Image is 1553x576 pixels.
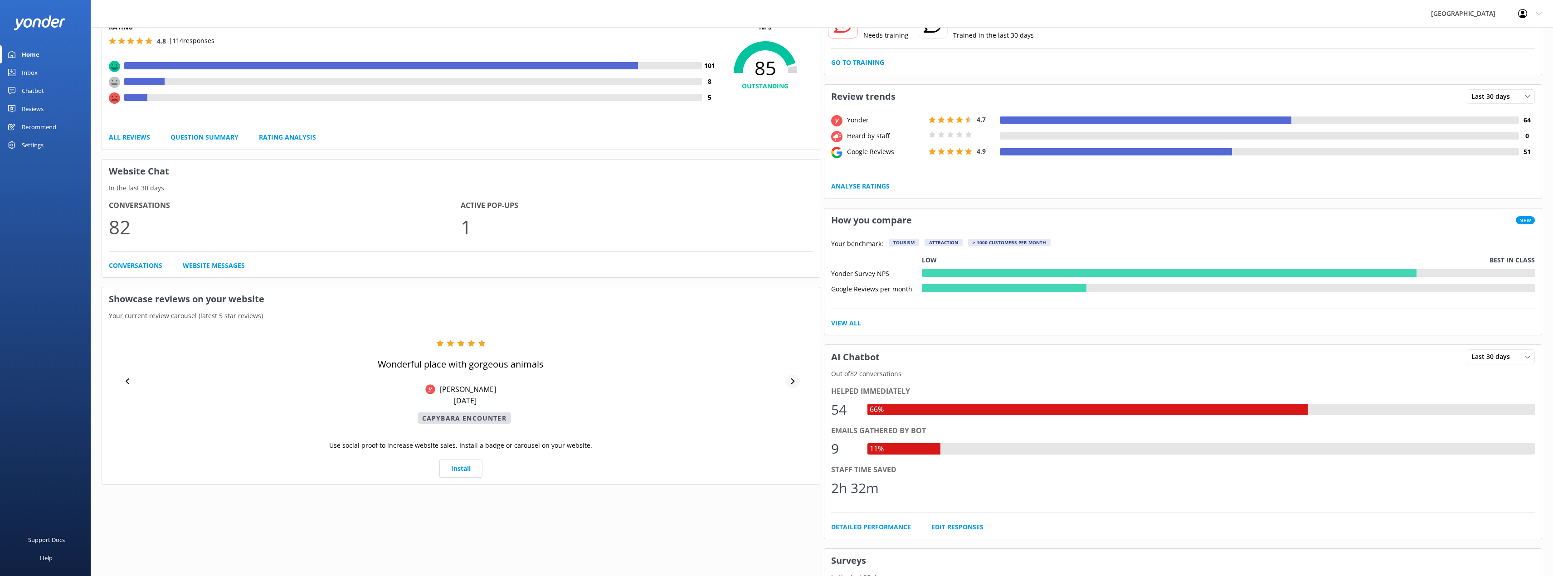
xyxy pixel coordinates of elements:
[418,412,511,424] p: Capybara Encounter
[1519,115,1535,125] h4: 64
[109,200,461,212] h4: Conversations
[435,384,496,394] p: [PERSON_NAME]
[831,284,922,292] div: Google Reviews per month
[824,345,886,369] h3: AI Chatbot
[831,522,911,532] a: Detailed Performance
[867,404,886,416] div: 66%
[170,132,239,142] a: Question Summary
[824,208,919,232] h3: How you compare
[461,200,813,212] h4: Active Pop-ups
[824,85,902,108] h3: Review trends
[824,369,1542,379] p: Out of 82 conversations
[22,45,39,63] div: Home
[863,30,909,40] p: Needs training
[977,147,986,155] span: 4.9
[1471,352,1515,362] span: Last 30 days
[378,358,544,371] p: Wonderful place with gorgeous animals
[702,77,718,87] h4: 8
[102,183,820,193] p: In the last 30 days
[824,549,1542,572] h3: Surveys
[22,136,44,154] div: Settings
[109,132,150,142] a: All Reviews
[183,261,245,271] a: Website Messages
[831,438,858,460] div: 9
[157,37,166,45] span: 4.8
[718,81,813,91] h4: OUTSTANDING
[169,36,214,46] p: | 114 responses
[922,255,937,265] p: Low
[831,386,1535,397] div: Helped immediately
[867,443,886,455] div: 11%
[439,460,482,478] a: Install
[40,549,53,567] div: Help
[845,115,926,125] div: Yonder
[425,384,435,394] img: Yonder
[259,132,316,142] a: Rating Analysis
[702,92,718,102] h4: 5
[22,63,38,82] div: Inbox
[461,212,813,242] p: 1
[845,147,926,157] div: Google Reviews
[931,522,983,532] a: Edit Responses
[831,181,890,191] a: Analyse Ratings
[109,261,162,271] a: Conversations
[1519,131,1535,141] h4: 0
[953,30,1034,40] p: Trained in the last 30 days
[454,396,477,406] p: [DATE]
[977,115,986,124] span: 4.7
[831,477,879,499] div: 2h 32m
[925,239,963,246] div: Attraction
[845,131,926,141] div: Heard by staff
[831,464,1535,476] div: Staff time saved
[102,287,820,311] h3: Showcase reviews on your website
[1490,255,1535,265] p: Best in class
[329,440,592,450] p: Use social proof to increase website sales. Install a badge or carousel on your website.
[831,58,884,68] a: Go to Training
[831,269,922,277] div: Yonder Survey NPS
[1471,92,1515,102] span: Last 30 days
[1519,147,1535,157] h4: 51
[14,15,66,30] img: yonder-white-logo.png
[22,82,44,100] div: Chatbot
[831,399,858,421] div: 54
[22,100,44,118] div: Reviews
[1516,216,1535,224] span: New
[109,212,461,242] p: 82
[889,239,919,246] div: Tourism
[831,239,883,250] p: Your benchmark:
[968,239,1051,246] div: > 1000 customers per month
[831,425,1535,437] div: Emails gathered by bot
[102,311,820,321] p: Your current review carousel (latest 5 star reviews)
[102,160,820,183] h3: Website Chat
[718,57,813,79] span: 85
[702,61,718,71] h4: 101
[22,118,56,136] div: Recommend
[831,318,861,328] a: View All
[28,531,65,549] div: Support Docs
